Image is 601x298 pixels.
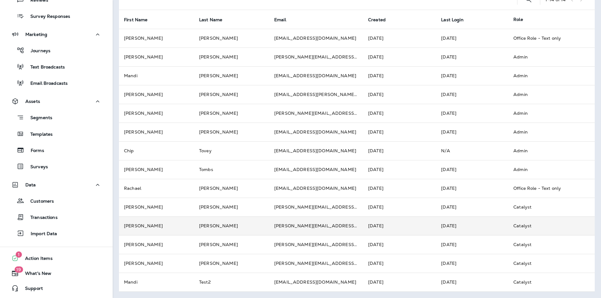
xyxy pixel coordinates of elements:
td: [DATE] [363,29,436,48]
td: [PERSON_NAME] [119,235,194,254]
td: Chip [119,141,194,160]
td: Admin [508,104,585,123]
td: N/A [436,141,508,160]
p: Templates [24,132,53,138]
td: [DATE] [436,29,508,48]
td: [DATE] [436,216,508,235]
td: [PERSON_NAME][EMAIL_ADDRESS][PERSON_NAME][DOMAIN_NAME] [269,104,363,123]
span: Role [513,17,523,22]
td: [EMAIL_ADDRESS][DOMAIN_NAME] [269,273,363,291]
td: [PERSON_NAME] [194,179,269,198]
td: Admin [508,160,585,179]
td: [PERSON_NAME] [194,48,269,66]
td: [DATE] [436,160,508,179]
td: [DATE] [436,123,508,141]
td: [DATE] [436,235,508,254]
button: Journeys [6,44,106,57]
td: [DATE] [436,254,508,273]
p: Customers [24,199,54,205]
td: [DATE] [436,273,508,291]
td: [PERSON_NAME] [119,104,194,123]
button: Surveys [6,160,106,173]
td: [DATE] [363,273,436,291]
td: [PERSON_NAME] [119,48,194,66]
button: Marketing [6,28,106,41]
td: [DATE] [363,160,436,179]
td: Admin [508,48,585,66]
td: [EMAIL_ADDRESS][DOMAIN_NAME] [269,160,363,179]
span: Created [368,17,394,23]
td: Admin [508,85,585,104]
span: Email [274,17,294,23]
td: [EMAIL_ADDRESS][DOMAIN_NAME] [269,66,363,85]
td: [PERSON_NAME] [119,198,194,216]
td: Admin [508,66,585,85]
td: [PERSON_NAME] [194,123,269,141]
td: [DATE] [363,104,436,123]
td: Admin [508,123,585,141]
td: [PERSON_NAME] [194,254,269,273]
td: [PERSON_NAME] [194,235,269,254]
td: [DATE] [363,123,436,141]
span: Created [368,17,386,23]
td: [PERSON_NAME] [119,216,194,235]
td: [PERSON_NAME] [194,104,269,123]
button: Support [6,282,106,295]
p: Text Broadcasts [24,64,65,70]
span: 19 [14,266,23,273]
span: Action Items [19,256,53,263]
span: First Name [124,17,147,23]
td: [DATE] [363,216,436,235]
td: Tovey [194,141,269,160]
td: [PERSON_NAME] [194,198,269,216]
td: [PERSON_NAME][EMAIL_ADDRESS][PERSON_NAME][DOMAIN_NAME] [269,216,363,235]
p: Forms [24,148,44,154]
button: Assets [6,95,106,108]
td: [DATE] [363,235,436,254]
td: [PERSON_NAME] [119,254,194,273]
td: Catalyst [508,235,585,254]
td: Catalyst [508,254,585,273]
p: Data [25,182,36,187]
button: 1Action Items [6,252,106,265]
button: Email Broadcasts [6,76,106,89]
span: Support [19,286,43,293]
span: First Name [124,17,156,23]
td: [DATE] [436,66,508,85]
td: [EMAIL_ADDRESS][DOMAIN_NAME] [269,141,363,160]
span: 1 [16,251,22,258]
td: [PERSON_NAME] [194,216,269,235]
span: Last Name [199,17,222,23]
p: Surveys [24,164,48,170]
td: [DATE] [363,198,436,216]
button: Customers [6,194,106,207]
span: Email [274,17,286,23]
td: [PERSON_NAME] [194,85,269,104]
td: [EMAIL_ADDRESS][DOMAIN_NAME] [269,123,363,141]
td: [DATE] [363,66,436,85]
td: [DATE] [363,179,436,198]
td: [PERSON_NAME][EMAIL_ADDRESS][PERSON_NAME][DOMAIN_NAME] [269,235,363,254]
button: Segments [6,111,106,124]
td: Tombs [194,160,269,179]
p: Import Data [24,231,57,237]
span: Last Name [199,17,230,23]
td: Rachael [119,179,194,198]
p: Marketing [25,32,47,37]
td: [DATE] [363,254,436,273]
td: [EMAIL_ADDRESS][DOMAIN_NAME] [269,29,363,48]
td: Office Role - Text only [508,29,585,48]
td: [PERSON_NAME][EMAIL_ADDRESS][PERSON_NAME][DOMAIN_NAME] [269,198,363,216]
button: Transactions [6,210,106,224]
td: [EMAIL_ADDRESS][DOMAIN_NAME] [269,179,363,198]
span: Last Login [441,17,463,23]
p: Segments [24,115,52,121]
td: Office Role - Text only [508,179,585,198]
td: [PERSON_NAME] [119,29,194,48]
td: [DATE] [436,104,508,123]
td: Catalyst [508,273,585,291]
td: [PERSON_NAME] [119,85,194,104]
span: What's New [19,271,51,278]
td: [DATE] [436,198,508,216]
button: Survey Responses [6,9,106,23]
